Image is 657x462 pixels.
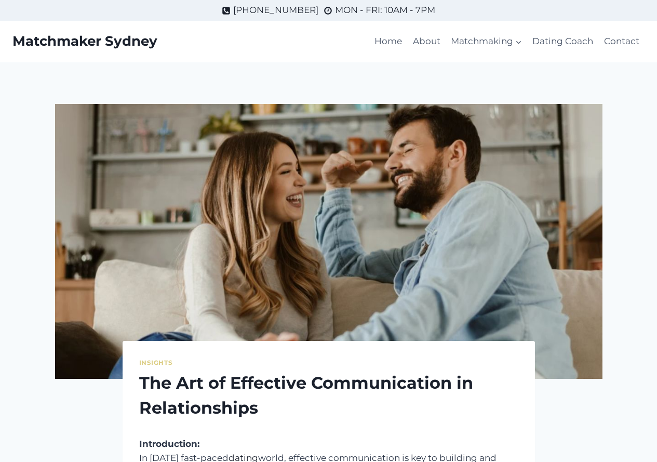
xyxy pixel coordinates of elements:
[233,3,318,17] span: [PHONE_NUMBER]
[139,439,199,449] strong: Introduction:
[451,34,522,48] span: Matchmaking
[369,29,407,54] a: Home
[408,29,446,54] a: About
[369,29,645,54] nav: Primary
[222,3,318,17] a: [PHONE_NUMBER]
[12,33,157,49] a: Matchmaker Sydney
[527,29,598,54] a: Dating Coach
[335,3,435,17] span: MON - FRI: 10AM - 7PM
[139,371,518,420] h1: The Art of Effective Communication in Relationships
[139,359,173,366] a: Insights
[446,29,527,54] a: Matchmaking
[599,29,645,54] a: Contact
